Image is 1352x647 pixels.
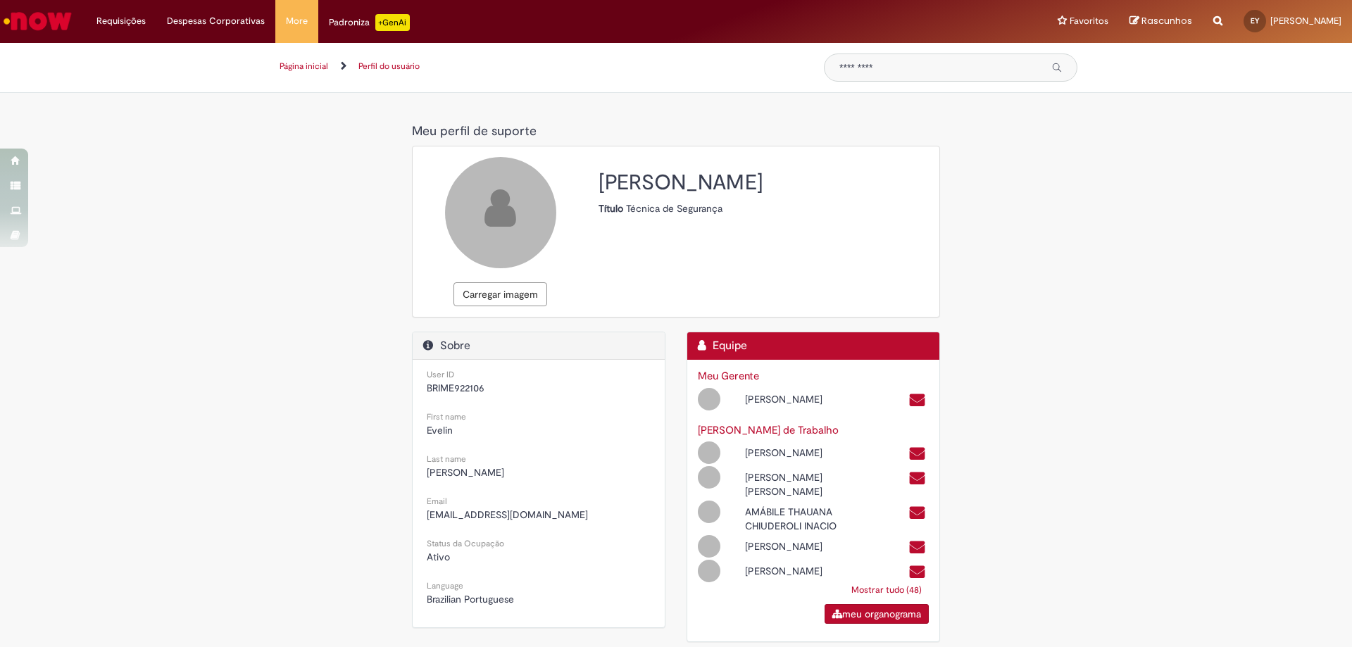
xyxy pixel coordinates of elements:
span: [PERSON_NAME] [1270,15,1341,27]
small: Email [427,496,447,507]
div: [PERSON_NAME] [734,446,876,460]
div: [PERSON_NAME] [734,392,876,406]
small: User ID [427,369,454,380]
span: Ativo [427,551,450,563]
p: +GenAi [375,14,410,31]
a: Perfil do usuário [358,61,420,72]
span: EY [1251,16,1259,25]
span: [PERSON_NAME] [427,466,504,479]
a: Enviar um e-mail para BRGRU793863@ambev.com.br [908,470,926,486]
span: Despesas Corporativas [167,14,265,28]
img: ServiceNow [1,7,74,35]
small: Language [427,580,463,591]
small: Last name [427,453,466,465]
a: Enviar um e-mail para BRIME658201@ambev.com.br [908,446,926,462]
h2: Sobre [423,339,654,353]
div: [PERSON_NAME] [PERSON_NAME] [734,470,876,498]
a: Enviar um e-mail para BRIME599505@ambev.com.br [908,564,926,580]
span: Evelin [427,424,453,436]
div: Open Profile: Alexandre Crisp Carlos [687,464,877,498]
div: Padroniza [329,14,410,31]
small: Status da Ocupação [427,538,504,549]
div: Open Profile: Vinicius De Oliveira Carbonera [687,386,877,410]
span: Rascunhos [1141,14,1192,27]
span: Brazilian Portuguese [427,593,514,605]
div: [PERSON_NAME] [734,564,876,578]
a: meu organograma [825,604,929,624]
strong: Título [599,202,626,215]
h2: [PERSON_NAME] [599,171,929,194]
span: Meu perfil de suporte [412,123,537,139]
a: Enviar um e-mail para BRIME189128@ambev.com.br [908,539,926,555]
ul: Trilhas de página [275,54,803,80]
h3: Meu Gerente [698,370,929,382]
div: Open Profile: ADRIANO SILVA VIEIRA [687,439,877,464]
a: Enviar um e-mail para vinicius.carbonera@ambev.com.br [908,392,926,408]
a: Rascunhos [1129,15,1192,28]
span: More [286,14,308,28]
span: Requisições [96,14,146,28]
button: Carregar imagem [453,282,547,306]
div: [PERSON_NAME] [734,539,876,553]
span: [EMAIL_ADDRESS][DOMAIN_NAME] [427,508,588,521]
small: First name [427,411,466,422]
div: Open Profile: AMÁBILE THAUANA CHIUDEROLI INACIO [687,498,877,533]
div: Open Profile: Ana de Matos da Cruz [687,533,877,558]
div: Open Profile: Ana Flavia [687,558,877,582]
span: Técnica de Segurança [626,202,722,215]
a: Mostrar tudo (48) [844,577,929,603]
span: Favoritos [1070,14,1108,28]
span: BRIME922106 [427,382,484,394]
a: Enviar um e-mail para BRIME438823@ambev.com.br [908,505,926,521]
h3: [PERSON_NAME] de Trabalho [698,425,929,436]
div: AMÁBILE THAUANA CHIUDEROLI INACIO [734,505,876,533]
a: Página inicial [280,61,328,72]
h2: Equipe [698,339,929,353]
